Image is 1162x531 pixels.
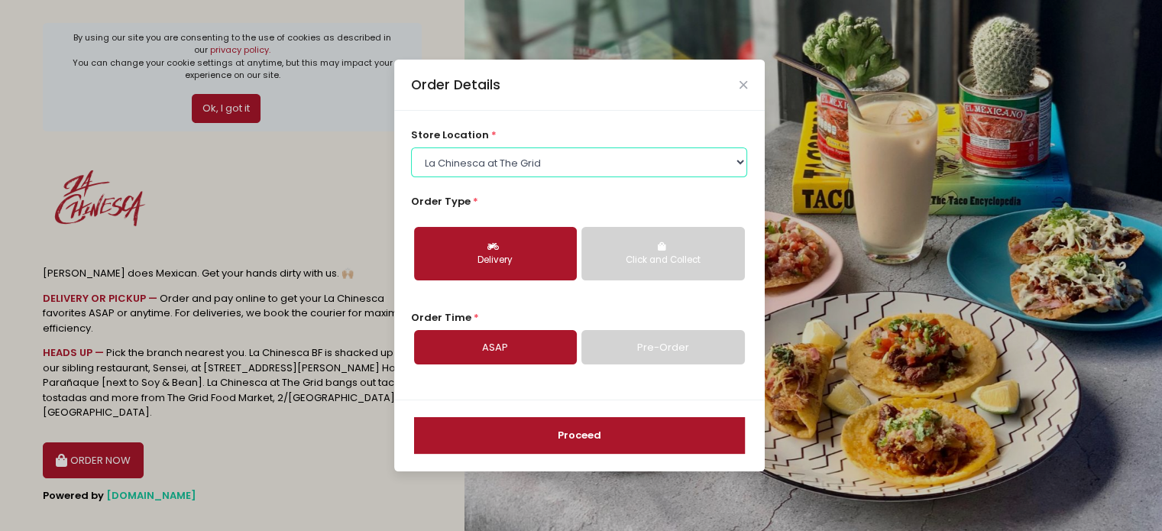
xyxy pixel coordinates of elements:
span: store location [411,128,489,142]
button: Delivery [414,227,577,280]
button: Close [740,81,747,89]
div: Click and Collect [592,254,733,267]
a: Pre-Order [581,330,744,365]
div: Order Details [411,75,500,95]
span: Order Time [411,310,471,325]
span: Order Type [411,194,471,209]
div: Delivery [425,254,566,267]
a: ASAP [414,330,577,365]
button: Proceed [414,417,745,454]
button: Click and Collect [581,227,744,280]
